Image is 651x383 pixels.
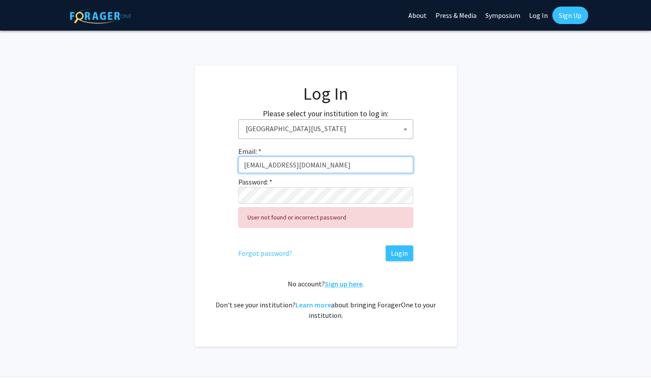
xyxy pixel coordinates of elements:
[263,108,389,119] label: Please select your institution to log in:
[238,146,261,157] label: Email: *
[238,119,413,139] span: University of Georgia
[242,120,413,138] span: University of Georgia
[70,8,131,24] img: ForagerOne Logo
[386,245,413,261] button: Login
[296,300,331,309] a: Learn more about bringing ForagerOne to your institution
[212,83,439,104] h1: Log In
[238,207,413,228] div: User not found or incorrect password
[552,7,588,24] a: Sign Up
[238,248,292,258] a: Forgot password?
[212,279,439,320] div: No account? . Don't see your institution? about bringing ForagerOne to your institution.
[7,344,37,376] iframe: Chat
[238,177,272,187] label: Password: *
[325,279,362,288] a: Sign up here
